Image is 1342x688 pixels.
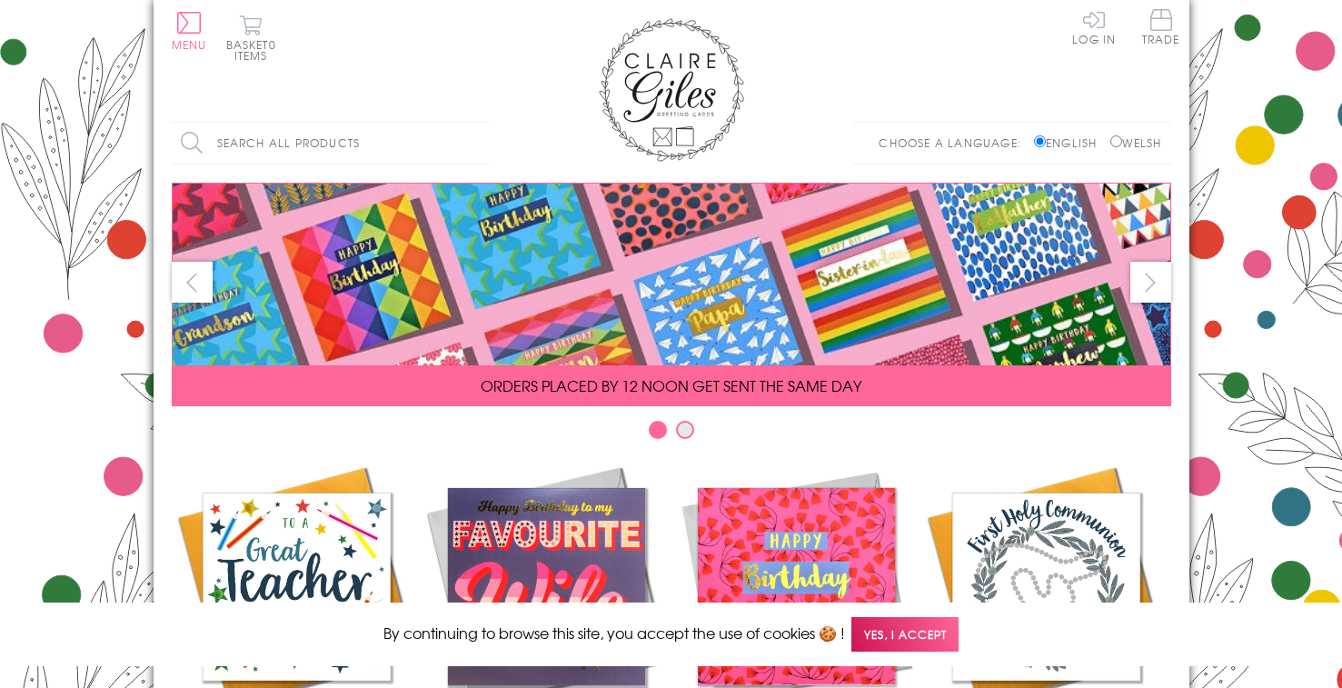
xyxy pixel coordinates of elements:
[472,123,490,164] input: Search
[676,421,694,439] button: Carousel Page 2
[234,36,276,64] span: 0 items
[1142,9,1180,48] a: Trade
[599,18,744,162] img: Claire Giles Greetings Cards
[481,374,861,396] span: ORDERS PLACED BY 12 NOON GET SENT THE SAME DAY
[1142,9,1180,45] span: Trade
[649,421,667,439] button: Carousel Page 1 (Current Slide)
[226,15,276,61] button: Basket0 items
[879,135,1030,151] p: Choose a language:
[172,36,207,53] span: Menu
[1072,9,1116,45] a: Log In
[172,123,490,164] input: Search all products
[1034,135,1046,147] input: English
[172,420,1171,448] div: Carousel Pagination
[851,617,959,653] span: Yes, I accept
[172,12,207,50] button: Menu
[172,262,213,303] button: prev
[1130,262,1171,303] button: next
[1034,135,1106,151] label: English
[1110,135,1162,151] label: Welsh
[1110,135,1122,147] input: Welsh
